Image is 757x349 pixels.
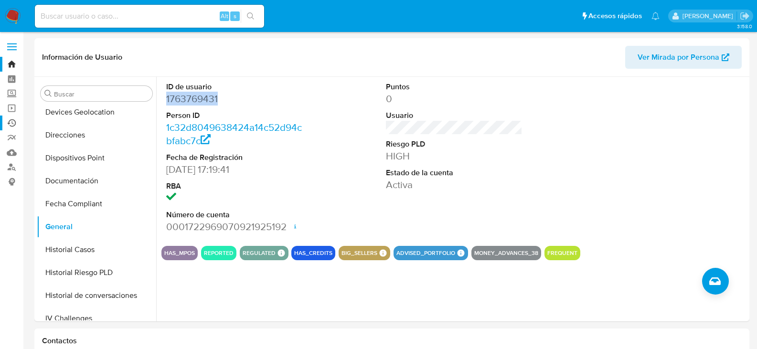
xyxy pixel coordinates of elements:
dd: HIGH [386,149,523,163]
span: Alt [221,11,228,21]
dt: Puntos [386,82,523,92]
dt: Usuario [386,110,523,121]
button: Direcciones [37,124,156,147]
dt: Riesgo PLD [386,139,523,149]
button: Dispositivos Point [37,147,156,169]
dt: Fecha de Registración [166,152,303,163]
dt: Person ID [166,110,303,121]
button: IV Challenges [37,307,156,330]
button: Historial Casos [37,238,156,261]
button: Buscar [44,90,52,97]
dd: 1763769431 [166,92,303,106]
dd: [DATE] 17:19:41 [166,163,303,176]
dd: 0 [386,92,523,106]
a: Notificaciones [651,12,660,20]
dt: ID de usuario [166,82,303,92]
dd: 0001722969070921925192 [166,220,303,233]
a: 1c32d8049638424a14c52d94cbfabc7c [166,120,302,148]
input: Buscar usuario o caso... [35,10,264,22]
button: Documentación [37,169,156,192]
input: Buscar [54,90,149,98]
button: Historial Riesgo PLD [37,261,156,284]
dt: RBA [166,181,303,191]
a: Salir [740,11,750,21]
button: search-icon [241,10,260,23]
span: Accesos rápidos [588,11,642,21]
button: General [37,215,156,238]
h1: Información de Usuario [42,53,122,62]
dt: Número de cuenta [166,210,303,220]
span: Ver Mirada por Persona [638,46,719,69]
dd: Activa [386,178,523,191]
button: Historial de conversaciones [37,284,156,307]
span: s [234,11,236,21]
dt: Estado de la cuenta [386,168,523,178]
h1: Contactos [42,336,742,346]
button: Fecha Compliant [37,192,156,215]
p: cesar.gonzalez@mercadolibre.com.mx [682,11,736,21]
button: Ver Mirada por Persona [625,46,742,69]
button: Devices Geolocation [37,101,156,124]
